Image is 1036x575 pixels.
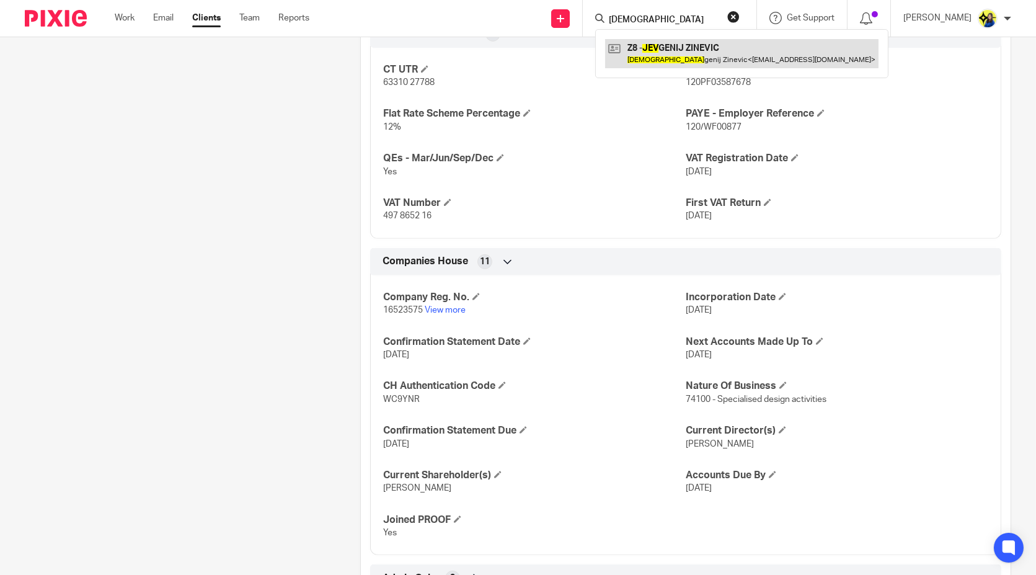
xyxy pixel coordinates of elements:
p: [PERSON_NAME] [903,12,972,24]
span: [PERSON_NAME] [383,484,451,493]
h4: Current Shareholder(s) [383,469,686,482]
a: Reports [278,12,309,24]
a: View more [425,306,466,314]
span: Get Support [787,14,835,22]
h4: CH Authentication Code [383,380,686,393]
h4: Confirmation Statement Date [383,336,686,349]
h4: Nature Of Business [686,380,988,393]
h4: Joined PROOF [383,514,686,527]
span: 74100 - Specialised design activities [686,395,826,404]
span: 11 [480,256,490,268]
a: Email [153,12,174,24]
span: [DATE] [383,350,409,359]
h4: VAT Number [383,197,686,210]
h4: Confirmation Statement Due [383,424,686,437]
a: Work [115,12,135,24]
img: Bobo-Starbridge%201.jpg [978,9,998,29]
button: Clear [727,11,740,23]
span: 497 8652 16 [383,212,432,220]
span: Yes [383,167,397,176]
span: 16523575 [383,306,423,314]
span: 63310 27788 [383,78,435,87]
span: Companies House [383,255,468,268]
h4: QEs - Mar/Jun/Sep/Dec [383,152,686,165]
span: Yes [383,528,397,537]
span: 120PF03587678 [686,78,751,87]
span: 120/WF00877 [686,123,742,131]
span: [DATE] [383,440,409,448]
span: WC9YNR [383,395,420,404]
h4: Incorporation Date [686,291,988,304]
h4: First VAT Return [686,197,988,210]
h4: PAYE - Employer Reference [686,107,988,120]
img: Pixie [25,10,87,27]
span: [DATE] [686,167,712,176]
a: Clients [192,12,221,24]
span: 12% [383,123,401,131]
h4: Next Accounts Made Up To [686,336,988,349]
h4: Current Director(s) [686,424,988,437]
span: [DATE] [686,306,712,314]
span: [PERSON_NAME] [686,440,754,448]
span: [DATE] [686,484,712,493]
a: Team [239,12,260,24]
h4: VAT Registration Date [686,152,988,165]
span: [DATE] [686,350,712,359]
h4: CT UTR [383,63,686,76]
input: Search [608,15,719,26]
h4: Flat Rate Scheme Percentage [383,107,686,120]
h4: Company Reg. No. [383,291,686,304]
h4: Accounts Due By [686,469,988,482]
span: [DATE] [686,212,712,220]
